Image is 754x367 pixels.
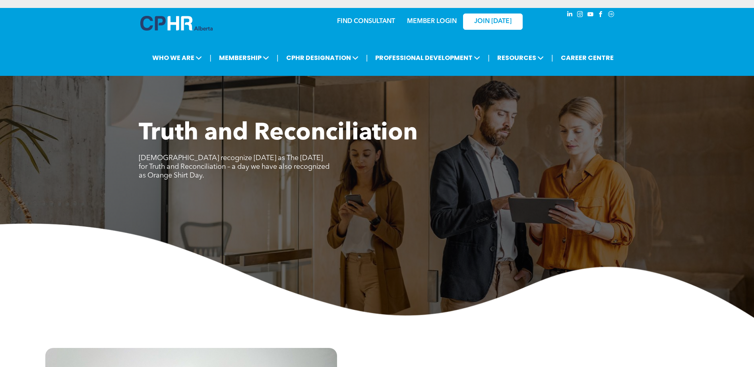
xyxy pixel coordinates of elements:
a: FIND CONSULTANT [337,18,395,25]
span: WHO WE ARE [150,50,204,65]
a: JOIN [DATE] [463,14,523,30]
li: | [488,50,490,66]
span: CPHR DESIGNATION [284,50,361,65]
li: | [366,50,368,66]
li: | [209,50,211,66]
a: linkedin [566,10,574,21]
a: CAREER CENTRE [558,50,616,65]
a: Social network [607,10,616,21]
span: [DEMOGRAPHIC_DATA] recognize [DATE] as The [DATE] for Truth and Reconciliation – a day we have al... [139,155,330,179]
img: A blue and white logo for cp alberta [140,16,213,31]
span: MEMBERSHIP [217,50,271,65]
span: PROFESSIONAL DEVELOPMENT [373,50,483,65]
li: | [277,50,279,66]
a: youtube [586,10,595,21]
a: MEMBER LOGIN [407,18,457,25]
a: facebook [597,10,605,21]
li: | [551,50,553,66]
span: JOIN [DATE] [474,18,512,25]
span: Truth and Reconciliation [139,122,418,145]
span: RESOURCES [495,50,546,65]
a: instagram [576,10,585,21]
